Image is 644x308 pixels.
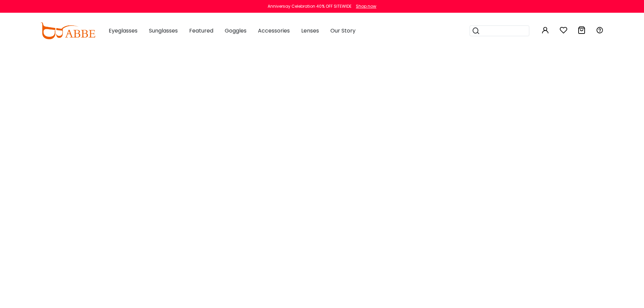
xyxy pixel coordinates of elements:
span: Goggles [225,27,247,35]
a: Shop now [353,3,376,9]
span: Lenses [301,27,319,35]
div: Shop now [356,3,376,9]
span: Sunglasses [149,27,178,35]
span: Featured [189,27,213,35]
span: Accessories [258,27,290,35]
div: Anniversay Celebration 40% OFF SITEWIDE [268,3,352,9]
span: Our Story [330,27,356,35]
img: abbeglasses.com [40,22,95,39]
span: Eyeglasses [109,27,138,35]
